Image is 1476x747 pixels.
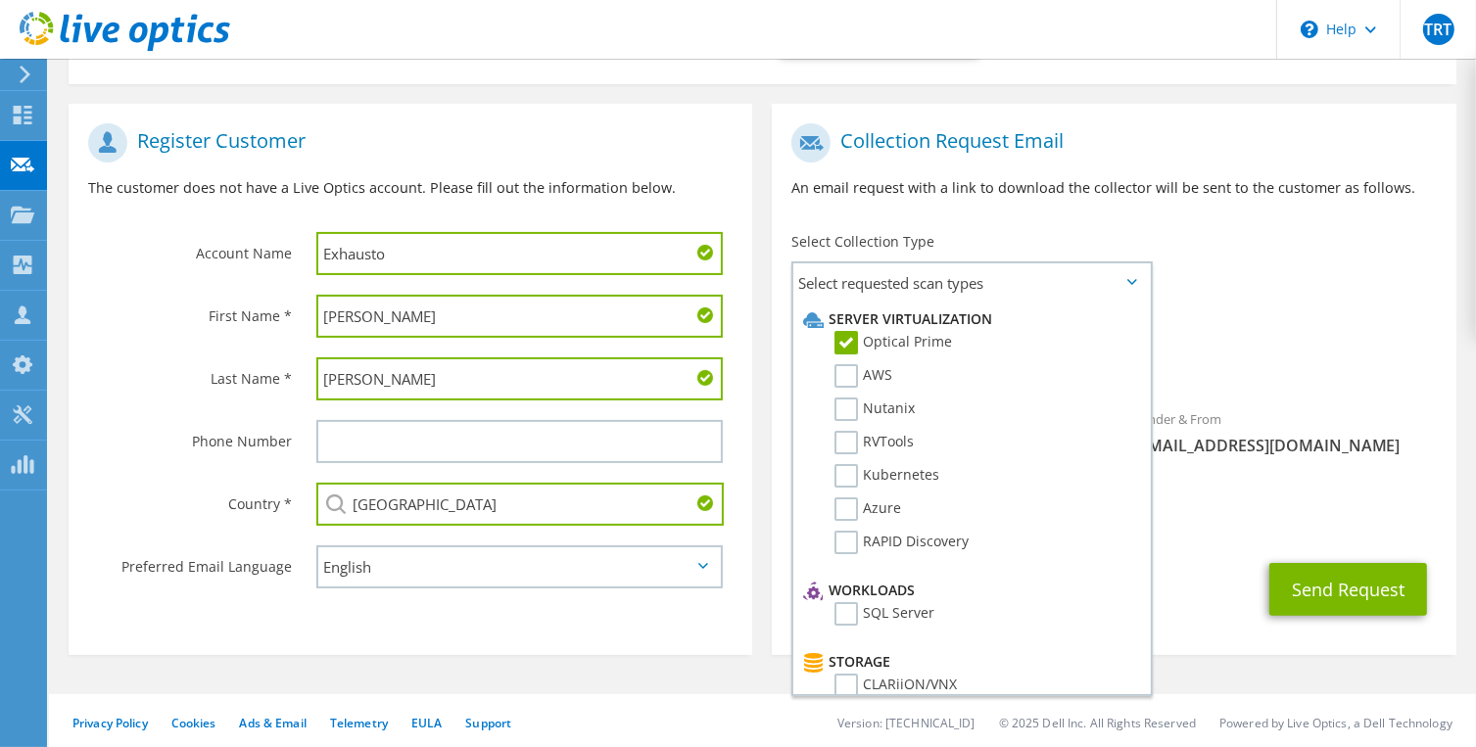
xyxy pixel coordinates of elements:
[834,397,915,421] label: Nutanix
[1134,435,1437,456] span: [EMAIL_ADDRESS][DOMAIN_NAME]
[1301,21,1318,38] svg: \n
[798,579,1140,602] li: Workloads
[330,715,388,731] a: Telemetry
[834,431,914,454] label: RVTools
[88,545,292,577] label: Preferred Email Language
[834,531,969,554] label: RAPID Discovery
[88,420,292,451] label: Phone Number
[999,715,1196,731] li: © 2025 Dell Inc. All Rights Reserved
[88,357,292,389] label: Last Name *
[834,331,952,354] label: Optical Prime
[837,715,976,731] li: Version: [TECHNICAL_ID]
[1423,14,1454,45] span: TRT
[798,650,1140,674] li: Storage
[88,123,723,163] h1: Register Customer
[1219,715,1452,731] li: Powered by Live Optics, a Dell Technology
[88,177,733,199] p: The customer does not have a Live Optics account. Please fill out the information below.
[88,483,292,514] label: Country *
[791,123,1426,163] h1: Collection Request Email
[834,602,934,626] label: SQL Server
[834,674,957,697] label: CLARiiON/VNX
[1115,398,1456,466] div: Sender & From
[171,715,216,731] a: Cookies
[791,177,1436,199] p: An email request with a link to download the collector will be sent to the customer as follows.
[411,715,442,731] a: EULA
[791,232,934,252] label: Select Collection Type
[88,232,292,263] label: Account Name
[72,715,148,731] a: Privacy Policy
[793,263,1150,303] span: Select requested scan types
[772,476,1455,543] div: CC & Reply To
[798,307,1140,331] li: Server Virtualization
[834,364,892,388] label: AWS
[465,715,511,731] a: Support
[88,295,292,326] label: First Name *
[772,310,1455,389] div: Requested Collections
[1269,563,1427,616] button: Send Request
[834,497,901,521] label: Azure
[772,398,1114,466] div: To
[240,715,307,731] a: Ads & Email
[834,464,939,488] label: Kubernetes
